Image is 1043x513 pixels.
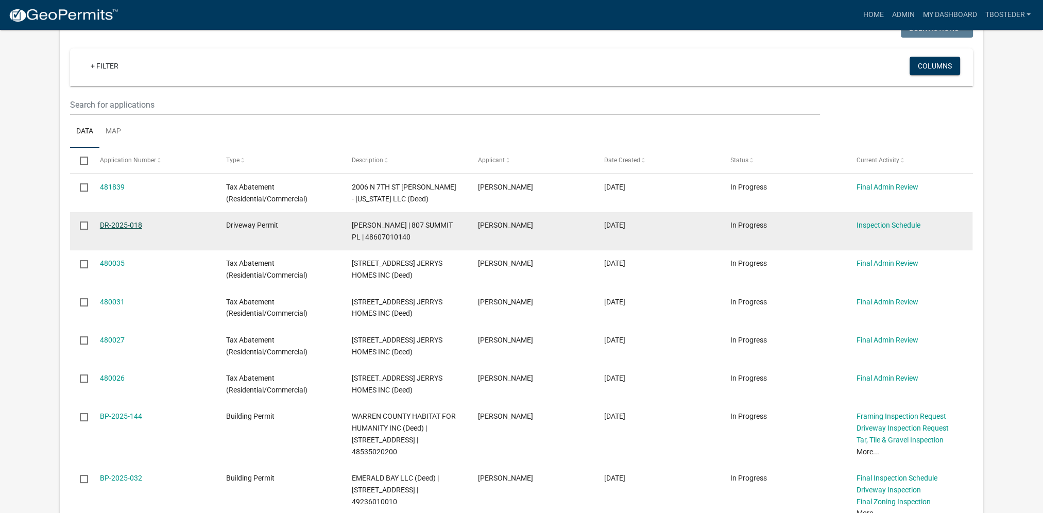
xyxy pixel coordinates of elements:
span: Driveway Permit [226,221,278,229]
a: DR-2025-018 [100,221,142,229]
span: 2006 N 7TH ST D R HORTON - IOWA LLC (Deed) [352,183,456,203]
span: Tax Abatement (Residential/Commercial) [226,336,307,356]
span: adam [478,374,533,382]
span: In Progress [730,221,767,229]
a: + Filter [82,57,127,75]
datatable-header-cell: Status [721,148,847,173]
span: In Progress [730,412,767,420]
span: In Progress [730,474,767,482]
span: In Progress [730,336,767,344]
datatable-header-cell: Select [70,148,90,173]
a: Tar, Tile & Gravel Inspection [857,436,944,444]
a: Data [70,115,99,148]
span: Building Permit [226,474,275,482]
a: Framing Inspection Request [857,412,946,420]
a: tbosteder [981,5,1035,25]
span: micheal sanders | 807 SUMMIT PL | 48607010140 [352,221,453,241]
a: 480026 [100,374,125,382]
span: 08/27/2025 [604,412,625,420]
span: In Progress [730,374,767,382]
datatable-header-cell: Type [216,148,342,173]
span: tim mcfarland [478,221,533,229]
button: Columns [910,57,960,75]
span: 09/22/2025 [604,183,625,191]
span: Ashley Threlkeld [478,183,533,191]
span: Description [352,157,383,164]
datatable-header-cell: Applicant [468,148,594,173]
datatable-header-cell: Application Number [90,148,216,173]
span: 01/14/2025 [604,474,625,482]
input: Search for applications [70,94,819,115]
a: BP-2025-032 [100,474,142,482]
span: 09/17/2025 [604,259,625,267]
span: EMERALD BAY LLC (Deed) | 2103 N JEFFERSON WAY | 49236010010 [352,474,439,506]
span: Tax Abatement (Residential/Commercial) [226,374,307,394]
span: Randy R. Edwards [478,412,533,420]
span: In Progress [730,183,767,191]
span: adam [478,259,533,267]
span: 09/17/2025 [604,336,625,344]
a: Final Admin Review [857,259,918,267]
a: Final Zoning Inspection [857,498,931,506]
span: Date Created [604,157,640,164]
a: Admin [887,5,918,25]
a: Final Admin Review [857,298,918,306]
span: 09/17/2025 [604,374,625,382]
datatable-header-cell: Date Created [594,148,721,173]
datatable-header-cell: Current Activity [846,148,972,173]
span: Status [730,157,748,164]
span: Current Activity [857,157,899,164]
a: Final Admin Review [857,374,918,382]
a: Final Admin Review [857,183,918,191]
a: 480031 [100,298,125,306]
span: Tax Abatement (Residential/Commercial) [226,298,307,318]
span: 09/21/2025 [604,221,625,229]
span: 313 N 19TH ST JERRYS HOMES INC (Deed) [352,298,442,318]
span: Applicant [478,157,505,164]
datatable-header-cell: Description [342,148,468,173]
a: Final Inspection Schedule [857,474,937,482]
span: Application Number [100,157,156,164]
span: 311 N 19TH ST JERRYS HOMES INC (Deed) [352,336,442,356]
a: 480035 [100,259,125,267]
a: Driveway Inspection [857,486,921,494]
a: Driveway Inspection Request [857,424,949,432]
a: Home [859,5,887,25]
span: Type [226,157,240,164]
span: 09/17/2025 [604,298,625,306]
span: adam [478,298,533,306]
a: 480027 [100,336,125,344]
span: Tax Abatement (Residential/Commercial) [226,259,307,279]
a: 481839 [100,183,125,191]
span: 307 N 19TH ST JERRYS HOMES INC (Deed) [352,374,442,394]
span: adam [478,336,533,344]
span: WARREN COUNTY HABITAT FOR HUMANITY INC (Deed) | 402 W 18TH PL | 48535020200 [352,412,456,455]
span: 305 N 19TH ST JERRYS HOMES INC (Deed) [352,259,442,279]
a: Inspection Schedule [857,221,920,229]
a: Map [99,115,127,148]
span: Angie Steigerwald [478,474,533,482]
a: My Dashboard [918,5,981,25]
span: In Progress [730,298,767,306]
span: Tax Abatement (Residential/Commercial) [226,183,307,203]
a: Final Admin Review [857,336,918,344]
span: Building Permit [226,412,275,420]
span: In Progress [730,259,767,267]
a: BP-2025-144 [100,412,142,420]
a: More... [857,448,879,456]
